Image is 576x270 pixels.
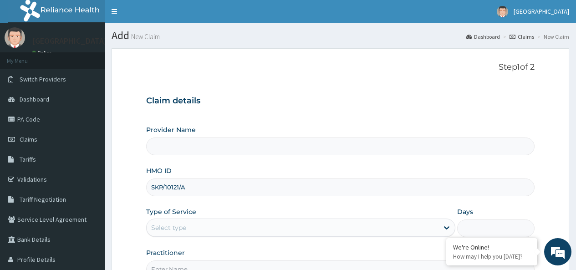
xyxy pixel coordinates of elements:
label: Type of Service [146,207,196,216]
li: New Claim [535,33,569,41]
span: Claims [20,135,37,143]
span: Dashboard [20,95,49,103]
small: New Claim [129,33,160,40]
label: Practitioner [146,248,185,257]
div: We're Online! [453,243,530,251]
img: User Image [5,27,25,48]
span: [GEOGRAPHIC_DATA] [514,7,569,15]
a: Dashboard [466,33,500,41]
input: Enter HMO ID [146,178,535,196]
div: Select type [151,223,186,232]
label: Days [457,207,473,216]
a: Online [32,50,54,56]
a: Claims [510,33,534,41]
h3: Claim details [146,96,535,106]
img: User Image [497,6,508,17]
p: How may I help you today? [453,253,530,260]
span: Switch Providers [20,75,66,83]
span: Tariffs [20,155,36,163]
p: Step 1 of 2 [146,62,535,72]
label: Provider Name [146,125,196,134]
span: Tariff Negotiation [20,195,66,204]
h1: Add [112,30,569,41]
label: HMO ID [146,166,172,175]
p: [GEOGRAPHIC_DATA] [32,37,107,45]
